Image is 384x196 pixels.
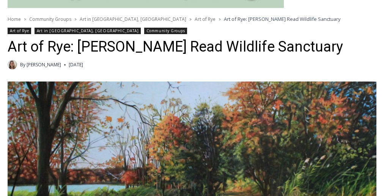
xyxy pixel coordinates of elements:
[192,0,359,74] div: "[PERSON_NAME] and I covered the [DATE] Parade, which was a really eye opening experience as I ha...
[20,61,25,68] span: By
[2,78,74,107] span: Open Tues. - Sun. [PHONE_NUMBER]
[8,28,31,34] a: Art of Rye
[35,28,141,34] a: Art in [GEOGRAPHIC_DATA], [GEOGRAPHIC_DATA]
[27,61,61,68] a: [PERSON_NAME]
[144,28,187,34] a: Community Groups
[198,75,352,93] span: Intern @ [DOMAIN_NAME]
[189,17,192,22] span: >
[80,16,186,22] a: Art in [GEOGRAPHIC_DATA], [GEOGRAPHIC_DATA]
[8,60,17,69] a: Author image
[8,60,17,69] img: (PHOTO: MyRye.com intern Amélie Coghlan, 2025. Contributed.)
[69,61,83,68] time: [DATE]
[224,16,340,22] span: Art of Rye: [PERSON_NAME] Read Wildlife Sanctuary
[8,16,21,22] a: Home
[8,15,376,23] nav: Breadcrumbs
[183,74,368,94] a: Intern @ [DOMAIN_NAME]
[0,76,76,94] a: Open Tues. - Sun. [PHONE_NUMBER]
[29,16,71,22] a: Community Groups
[24,17,26,22] span: >
[78,47,112,91] div: "the precise, almost orchestrated movements of cutting and assembling sushi and [PERSON_NAME] mak...
[8,38,376,56] h1: Art of Rye: [PERSON_NAME] Read Wildlife Sanctuary
[74,17,77,22] span: >
[195,16,216,22] a: Art of Rye
[219,17,221,22] span: >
